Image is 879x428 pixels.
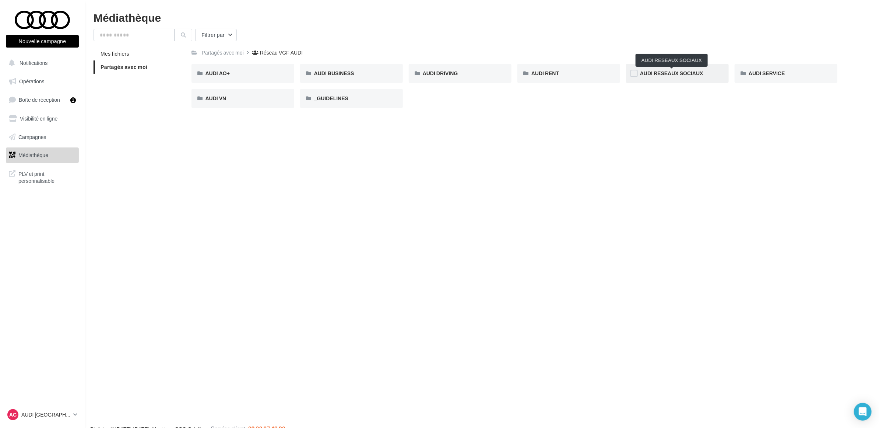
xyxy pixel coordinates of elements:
[18,169,76,185] span: PLV et print personnalisable
[314,70,354,76] span: AUDI BUSINESS
[531,70,559,76] span: AUDI RENT
[9,411,17,418] span: AC
[20,115,57,122] span: Visibilité en ligne
[4,74,80,89] a: Opérations
[101,51,129,57] span: Mes fichiers
[94,12,870,23] div: Médiathèque
[19,78,44,84] span: Opérations
[101,64,147,70] span: Partagés avec moi
[70,97,76,103] div: 1
[749,70,785,76] span: AUDI SERVICE
[195,29,237,41] button: Filtrer par
[6,35,79,48] button: Nouvelle campagne
[4,111,80,126] a: Visibilité en ligne
[20,60,48,66] span: Notifications
[423,70,458,76] span: AUDI DRIVING
[636,54,708,67] div: AUDI RESEAUX SOCIAUX
[18,152,48,158] span: Médiathèque
[260,49,303,56] div: Réseau VGF AUDI
[205,70,230,76] span: AUDI AO+
[6,408,79,422] a: AC AUDI [GEOGRAPHIC_DATA]
[314,95,348,101] span: _GUIDELINES
[19,97,60,103] span: Boîte de réception
[21,411,70,418] p: AUDI [GEOGRAPHIC_DATA]
[640,70,703,76] span: AUDI RESEAUX SOCIAUX
[4,147,80,163] a: Médiathèque
[4,92,80,108] a: Boîte de réception1
[4,129,80,145] a: Campagnes
[854,403,872,421] div: Open Intercom Messenger
[4,55,77,71] button: Notifications
[4,166,80,188] a: PLV et print personnalisable
[202,49,244,56] div: Partagés avec moi
[205,95,226,101] span: AUDI VN
[18,133,46,140] span: Campagnes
